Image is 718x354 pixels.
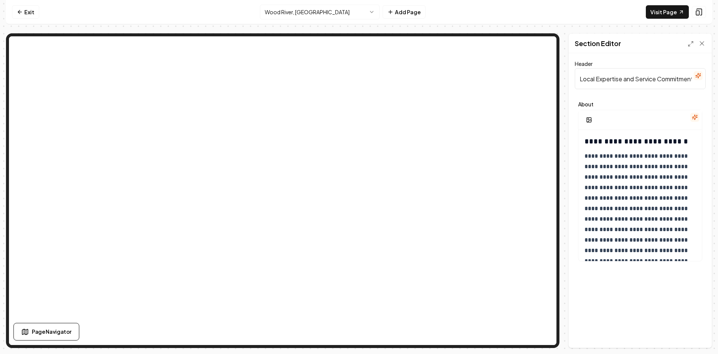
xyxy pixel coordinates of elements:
a: Exit [12,5,39,19]
button: Add Image [582,113,596,127]
button: Page Navigator [13,323,79,341]
button: Add Page [383,5,426,19]
input: Header [575,68,706,89]
label: About [578,102,702,107]
a: Visit Page [646,5,689,19]
label: Header [575,60,593,67]
span: Page Navigator [32,328,71,336]
h2: Section Editor [575,38,621,49]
